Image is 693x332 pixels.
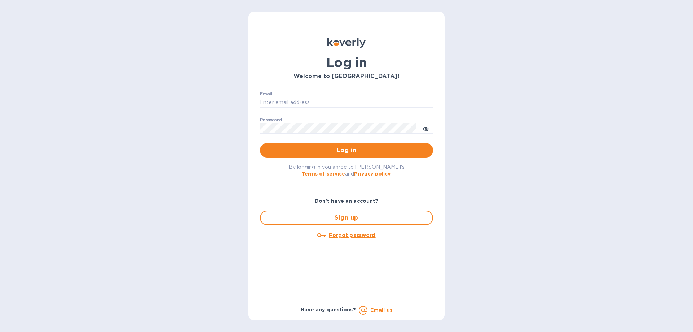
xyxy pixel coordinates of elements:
[315,198,379,204] b: Don't have an account?
[266,146,427,155] span: Log in
[327,38,366,48] img: Koverly
[266,214,427,222] span: Sign up
[260,211,433,225] button: Sign up
[260,55,433,70] h1: Log in
[260,73,433,80] h3: Welcome to [GEOGRAPHIC_DATA]!
[354,171,391,177] a: Privacy policy
[260,97,433,108] input: Enter email address
[260,118,282,122] label: Password
[260,143,433,158] button: Log in
[370,307,392,313] a: Email us
[260,92,273,96] label: Email
[419,121,433,135] button: toggle password visibility
[301,307,356,312] b: Have any questions?
[329,232,375,238] u: Forgot password
[301,171,345,177] a: Terms of service
[289,164,405,177] span: By logging in you agree to [PERSON_NAME]'s and .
